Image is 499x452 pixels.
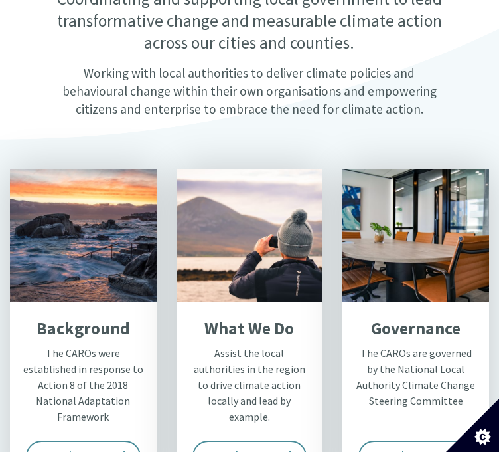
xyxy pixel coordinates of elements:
p: The CAROs are governed by the National Local Authority Climate Change Steering Committee [356,345,476,425]
p: The CAROs were established in response to Action 8 of the 2018 National Adaptation Framework [23,345,143,425]
button: Set cookie preferences [446,399,499,452]
p: Assist the local authorities in the region to drive climate action locally and lead by example. [189,345,310,425]
p: Working with local authorities to deliver climate policies and behavioural change within their ow... [52,65,448,119]
h2: Governance [356,318,476,339]
h2: Background [23,318,143,339]
h2: What We Do [189,318,310,339]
